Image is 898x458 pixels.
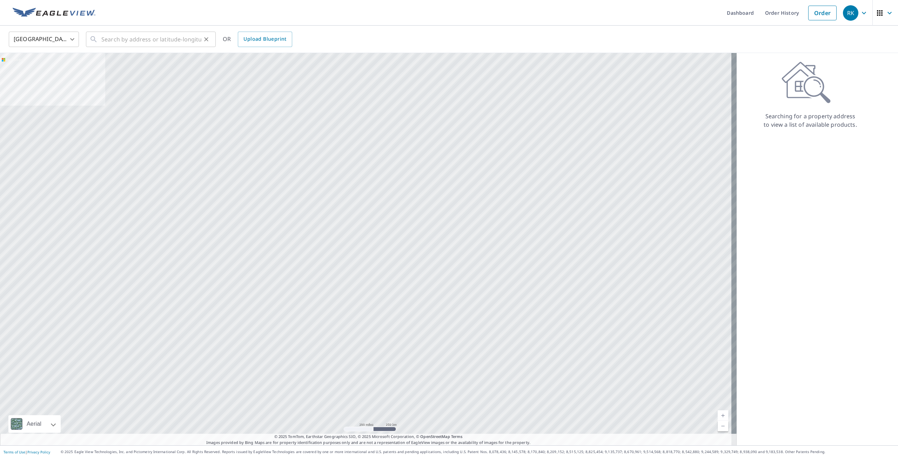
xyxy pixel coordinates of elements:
p: | [4,450,50,454]
div: RK [843,5,858,21]
div: Aerial [8,415,61,433]
a: Current Level 5, Zoom In [718,410,728,421]
span: © 2025 TomTom, Earthstar Geographics SIO, © 2025 Microsoft Corporation, © [274,434,463,440]
button: Clear [201,34,211,44]
div: [GEOGRAPHIC_DATA] [9,29,79,49]
p: Searching for a property address to view a list of available products. [763,112,857,129]
div: OR [223,32,292,47]
input: Search by address or latitude-longitude [101,29,201,49]
div: Aerial [25,415,43,433]
a: OpenStreetMap [420,434,450,439]
a: Order [808,6,837,20]
p: © 2025 Eagle View Technologies, Inc. and Pictometry International Corp. All Rights Reserved. Repo... [61,449,894,454]
a: Terms [451,434,463,439]
img: EV Logo [13,8,95,18]
a: Upload Blueprint [238,32,292,47]
a: Terms of Use [4,450,25,454]
a: Privacy Policy [27,450,50,454]
a: Current Level 5, Zoom Out [718,421,728,431]
span: Upload Blueprint [243,35,286,44]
